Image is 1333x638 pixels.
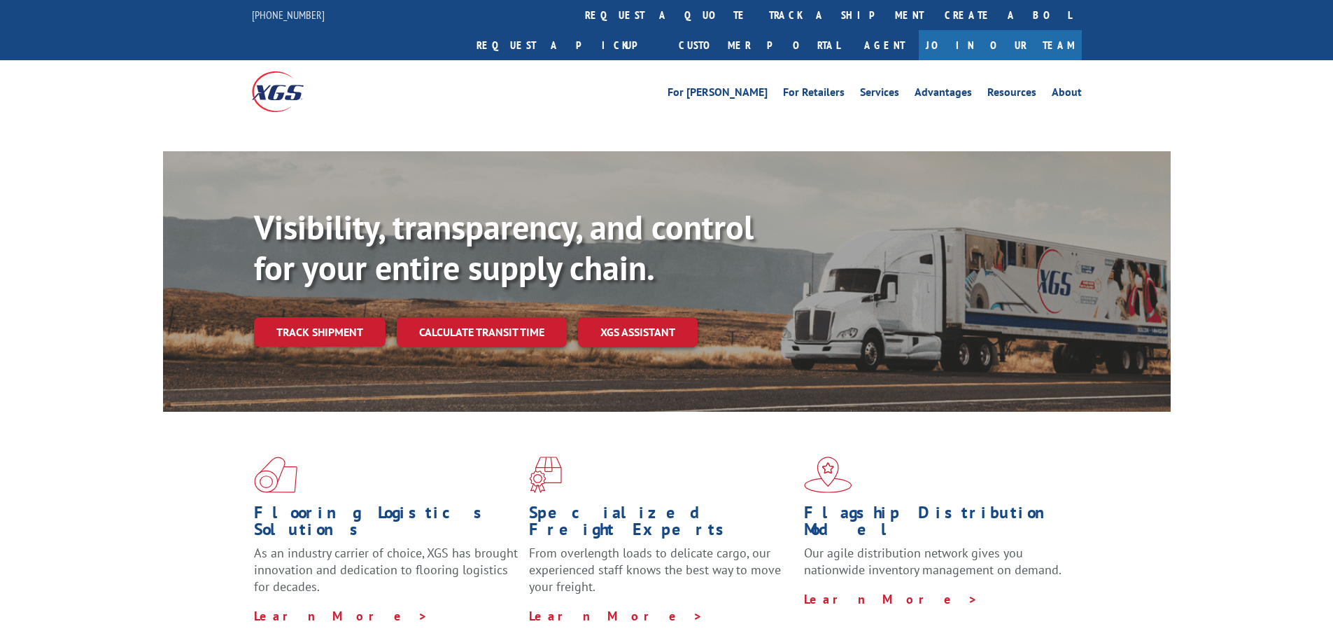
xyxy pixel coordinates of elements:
[529,457,562,493] img: xgs-icon-focused-on-flooring-red
[529,545,794,607] p: From overlength loads to delicate cargo, our experienced staff knows the best way to move your fr...
[252,8,325,22] a: [PHONE_NUMBER]
[254,205,754,289] b: Visibility, transparency, and control for your entire supply chain.
[668,87,768,102] a: For [PERSON_NAME]
[397,317,567,347] a: Calculate transit time
[254,504,519,545] h1: Flooring Logistics Solutions
[529,608,703,624] a: Learn More >
[915,87,972,102] a: Advantages
[254,317,386,347] a: Track shipment
[254,457,297,493] img: xgs-icon-total-supply-chain-intelligence-red
[804,457,852,493] img: xgs-icon-flagship-distribution-model-red
[919,30,1082,60] a: Join Our Team
[1052,87,1082,102] a: About
[254,545,518,595] span: As an industry carrier of choice, XGS has brought innovation and dedication to flooring logistics...
[466,30,668,60] a: Request a pickup
[578,317,698,347] a: XGS ASSISTANT
[987,87,1036,102] a: Resources
[804,545,1062,578] span: Our agile distribution network gives you nationwide inventory management on demand.
[850,30,919,60] a: Agent
[804,504,1068,545] h1: Flagship Distribution Model
[804,591,978,607] a: Learn More >
[254,608,428,624] a: Learn More >
[860,87,899,102] a: Services
[783,87,845,102] a: For Retailers
[529,504,794,545] h1: Specialized Freight Experts
[668,30,850,60] a: Customer Portal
